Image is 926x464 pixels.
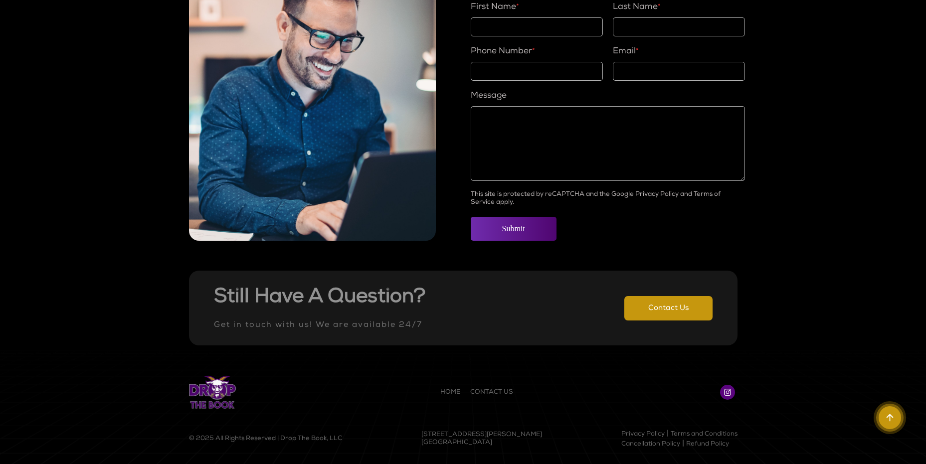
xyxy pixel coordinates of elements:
[470,389,513,396] a: CONTACT US
[724,389,731,396] img: instagram.png
[884,411,896,424] img: backtotop.png
[471,47,535,56] label: Phone Number
[471,217,556,241] input: Submit
[189,375,236,409] img: logo.png
[613,3,661,11] label: Last Name
[214,286,425,310] h2: Still have a question?
[671,431,738,438] a: Terms and Conditions
[686,441,729,448] a: Refund Policy
[682,440,684,448] span: |
[421,439,542,447] p: [GEOGRAPHIC_DATA]
[471,92,507,100] label: Message
[440,389,460,396] a: HOME
[621,441,680,448] a: Cancellation Policy
[471,3,519,11] label: First Name
[613,47,639,56] label: Email
[471,191,745,207] p: This site is protected by reCAPTCHA and the Google Privacy Policy and Terms of Service apply.
[624,296,713,320] a: Contact Us
[214,320,425,330] p: Get in touch with us! We are available 24/7
[421,431,542,439] p: [STREET_ADDRESS][PERSON_NAME]
[621,431,665,438] a: Privacy Policy
[667,430,669,438] span: |
[189,435,342,443] p: © 2025 All Rights Reserved | Drop The Book, LLC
